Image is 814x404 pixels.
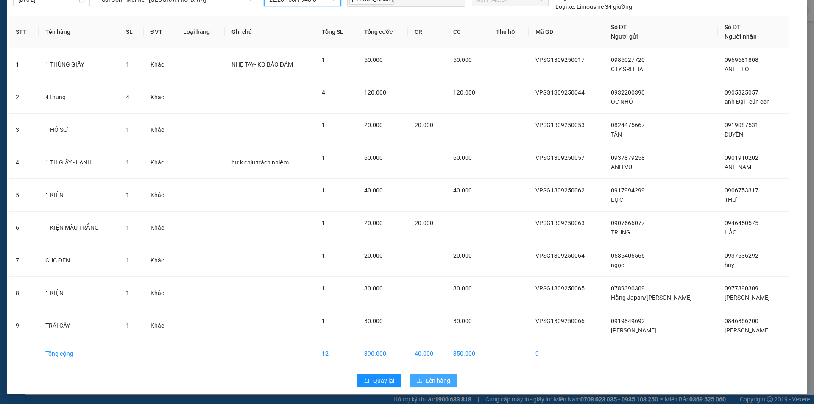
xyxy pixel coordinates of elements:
td: Tổng cộng [39,342,119,365]
span: 40.000 [364,187,383,194]
span: VPSG1309250062 [535,187,585,194]
span: LỰC [611,196,623,203]
span: [PERSON_NAME] [725,327,770,334]
span: Hằng Japan/[PERSON_NAME] [611,294,692,301]
span: 30.000 [453,285,472,292]
td: 350.000 [446,342,489,365]
span: Số ĐT [611,24,627,31]
span: 30.000 [364,318,383,324]
span: Nhận: [81,8,101,17]
span: 1 [322,154,325,161]
span: 1 [126,257,129,264]
span: 20.000 [364,220,383,226]
th: Mã GD [529,16,604,48]
td: 1 TH GIẤY - LẠNH [39,146,119,179]
span: 4 [322,89,325,96]
span: Người nhận [725,33,757,40]
span: 20.000 [415,220,433,226]
span: 1 [322,187,325,194]
span: 30.000 [364,285,383,292]
span: hư k chịu trách nhiệm [231,159,289,166]
td: 8 [9,277,39,309]
span: 60.000 [364,154,383,161]
td: 12 [315,342,357,365]
span: Số ĐT [725,24,741,31]
span: 0932200390 [611,89,645,96]
span: 1 [126,192,129,198]
th: ĐVT [144,16,176,48]
th: STT [9,16,39,48]
span: ỐC NHỎ [611,98,633,105]
span: 60.000 [453,154,472,161]
td: TRÁI CÂY [39,309,119,342]
td: Khác [144,179,176,212]
span: 0937636292 [725,252,758,259]
span: [PERSON_NAME] [611,327,656,334]
span: VPSG1309250057 [535,154,585,161]
span: 0907666077 [611,220,645,226]
td: 9 [529,342,604,365]
td: 3 [9,114,39,146]
span: ANH NAM [725,164,751,170]
span: 0985027720 [611,56,645,63]
td: Khác [144,81,176,114]
span: 50.000 [453,56,472,63]
span: 1 [322,122,325,128]
td: 2 [9,81,39,114]
span: 0919849692 [611,318,645,324]
span: 0585406566 [611,252,645,259]
span: 1 [126,159,129,166]
span: VPSG1309250053 [535,122,585,128]
td: Khác [144,114,176,146]
span: 4 [126,94,129,100]
span: 0917994299 [611,187,645,194]
div: 0846866200 [81,38,149,50]
span: 20.000 [364,252,383,259]
td: 9 [9,309,39,342]
span: DUYÊN [725,131,743,138]
span: 1 [126,61,129,68]
div: 30.000 [80,55,150,67]
td: Khác [144,48,176,81]
td: 1 THÙNG GIẤY [39,48,119,81]
span: TÂN [611,131,622,138]
span: 120.000 [364,89,386,96]
span: 0901910202 [725,154,758,161]
th: Tổng SL [315,16,357,48]
span: 20.000 [364,122,383,128]
th: Loại hàng [176,16,225,48]
div: Limousine 34 giường [555,2,632,11]
span: 0846866200 [725,318,758,324]
th: CC [446,16,489,48]
button: uploadLên hàng [410,374,457,387]
span: 0946450575 [725,220,758,226]
span: ngọc [611,262,624,268]
span: 1 [322,285,325,292]
span: 1 [322,220,325,226]
span: 50.000 [364,56,383,63]
th: Thu hộ [489,16,529,48]
span: CTY SRITHAI [611,66,645,72]
span: Lên hàng [426,376,450,385]
span: 0919087531 [725,122,758,128]
td: 5 [9,179,39,212]
span: VPSG1309250064 [535,252,585,259]
span: VPSG1309250065 [535,285,585,292]
span: 120.000 [453,89,475,96]
span: 0789390309 [611,285,645,292]
div: VP [PERSON_NAME] [81,7,149,28]
span: anh Đại - cún con [725,98,770,105]
span: VPSG1309250066 [535,318,585,324]
span: 1 [126,224,129,231]
span: 1 [126,290,129,296]
td: CỤC ĐEN [39,244,119,277]
td: Khác [144,212,176,244]
span: 20.000 [453,252,472,259]
span: TRUNG [611,229,630,236]
td: 6 [9,212,39,244]
span: Người gửi [611,33,638,40]
span: 0977390309 [725,285,758,292]
div: [PERSON_NAME] [81,28,149,38]
span: VPSG1309250063 [535,220,585,226]
span: 1 [322,318,325,324]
